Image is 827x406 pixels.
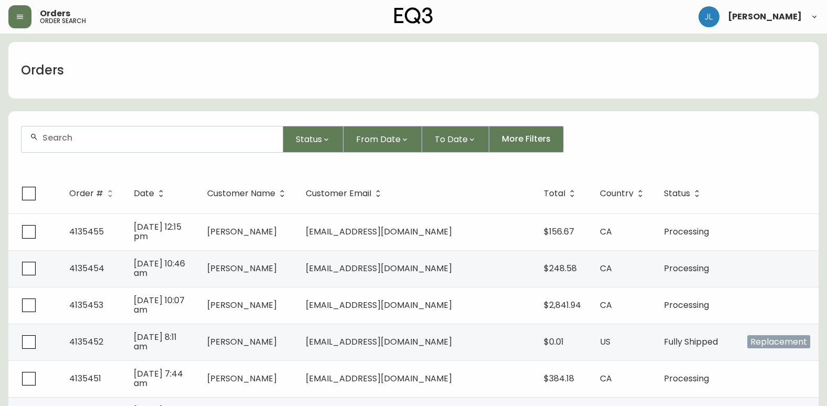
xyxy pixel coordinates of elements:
[306,372,452,384] span: [EMAIL_ADDRESS][DOMAIN_NAME]
[306,336,452,348] span: [EMAIL_ADDRESS][DOMAIN_NAME]
[600,372,612,384] span: CA
[544,336,564,348] span: $0.01
[664,226,709,238] span: Processing
[69,262,104,274] span: 4135454
[664,372,709,384] span: Processing
[544,372,574,384] span: $384.18
[306,190,371,197] span: Customer Email
[69,226,104,238] span: 4135455
[134,258,185,279] span: [DATE] 10:46 am
[207,262,277,274] span: [PERSON_NAME]
[134,190,154,197] span: Date
[747,335,810,348] span: Replacement
[69,189,117,198] span: Order #
[394,7,433,24] img: logo
[489,126,564,153] button: More Filters
[207,372,277,384] span: [PERSON_NAME]
[134,294,185,316] span: [DATE] 10:07 am
[42,133,274,143] input: Search
[600,190,633,197] span: Country
[296,133,322,146] span: Status
[544,189,579,198] span: Total
[69,190,103,197] span: Order #
[306,226,452,238] span: [EMAIL_ADDRESS][DOMAIN_NAME]
[699,6,719,27] img: 1c9c23e2a847dab86f8017579b61559c
[207,226,277,238] span: [PERSON_NAME]
[435,133,468,146] span: To Date
[600,226,612,238] span: CA
[40,9,70,18] span: Orders
[544,262,577,274] span: $248.58
[207,336,277,348] span: [PERSON_NAME]
[134,331,177,352] span: [DATE] 8:11 am
[600,299,612,311] span: CA
[306,262,452,274] span: [EMAIL_ADDRESS][DOMAIN_NAME]
[306,189,385,198] span: Customer Email
[69,336,103,348] span: 4135452
[69,372,101,384] span: 4135451
[502,133,551,145] span: More Filters
[600,262,612,274] span: CA
[664,262,709,274] span: Processing
[664,336,718,348] span: Fully Shipped
[283,126,343,153] button: Status
[544,226,574,238] span: $156.67
[544,299,581,311] span: $2,841.94
[422,126,489,153] button: To Date
[134,368,183,389] span: [DATE] 7:44 am
[544,190,565,197] span: Total
[40,18,86,24] h5: order search
[134,189,168,198] span: Date
[600,189,647,198] span: Country
[600,336,610,348] span: US
[356,133,401,146] span: From Date
[664,190,690,197] span: Status
[343,126,422,153] button: From Date
[306,299,452,311] span: [EMAIL_ADDRESS][DOMAIN_NAME]
[207,299,277,311] span: [PERSON_NAME]
[69,299,103,311] span: 4135453
[207,189,289,198] span: Customer Name
[207,190,275,197] span: Customer Name
[134,221,181,242] span: [DATE] 12:15 pm
[728,13,802,21] span: [PERSON_NAME]
[664,189,704,198] span: Status
[21,61,64,79] h1: Orders
[664,299,709,311] span: Processing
